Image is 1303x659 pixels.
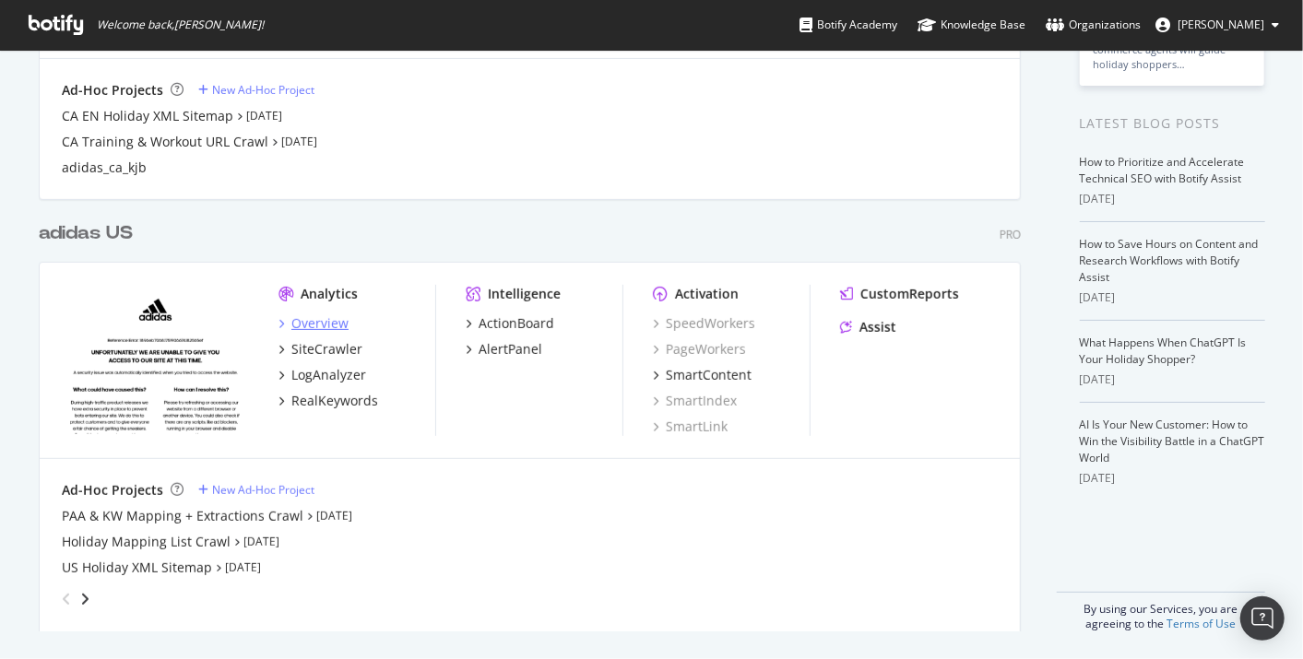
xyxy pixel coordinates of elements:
[479,340,542,359] div: AlertPanel
[246,108,282,124] a: [DATE]
[1167,616,1236,631] a: Terms of Use
[62,133,268,151] a: CA Training & Workout URL Crawl
[278,392,378,410] a: RealKeywords
[39,220,140,247] a: adidas US
[291,392,378,410] div: RealKeywords
[62,533,231,551] a: Holiday Mapping List Crawl
[840,285,959,303] a: CustomReports
[97,18,264,32] span: Welcome back, [PERSON_NAME] !
[62,81,163,100] div: Ad-Hoc Projects
[666,366,752,384] div: SmartContent
[1046,16,1141,34] div: Organizations
[62,559,212,577] a: US Holiday XML Sitemap
[62,285,249,434] img: adidas.com/us
[860,285,959,303] div: CustomReports
[653,340,746,359] a: PageWorkers
[653,366,752,384] a: SmartContent
[278,340,362,359] a: SiteCrawler
[1080,335,1247,367] a: What Happens When ChatGPT Is Your Holiday Shopper?
[212,82,314,98] div: New Ad-Hoc Project
[39,220,133,247] div: adidas US
[1240,596,1285,641] div: Open Intercom Messenger
[1141,10,1294,40] button: [PERSON_NAME]
[62,159,147,177] a: adidas_ca_kjb
[918,16,1025,34] div: Knowledge Base
[800,16,897,34] div: Botify Academy
[1057,592,1265,631] div: By using our Services, you are agreeing to the
[54,584,78,614] div: angle-left
[278,314,349,333] a: Overview
[675,285,739,303] div: Activation
[1080,154,1245,186] a: How to Prioritize and Accelerate Technical SEO with Botify Assist
[225,559,261,575] a: [DATE]
[1080,191,1265,207] div: [DATE]
[1080,113,1265,134] div: Latest Blog Posts
[212,482,314,498] div: New Ad-Hoc Project
[1080,371,1265,388] div: [DATE]
[488,285,561,303] div: Intelligence
[1080,470,1265,487] div: [DATE]
[198,82,314,98] a: New Ad-Hoc Project
[840,318,896,336] a: Assist
[198,482,314,498] a: New Ad-Hoc Project
[78,590,91,608] div: angle-right
[479,314,554,333] div: ActionBoard
[1080,289,1265,306] div: [DATE]
[243,534,279,549] a: [DATE]
[466,340,542,359] a: AlertPanel
[62,107,233,125] a: CA EN Holiday XML Sitemap
[1000,227,1021,242] div: Pro
[278,366,366,384] a: LogAnalyzer
[653,418,728,436] a: SmartLink
[466,314,554,333] a: ActionBoard
[62,507,303,525] a: PAA & KW Mapping + Extractions Crawl
[62,481,163,500] div: Ad-Hoc Projects
[316,508,352,524] a: [DATE]
[653,392,737,410] a: SmartIndex
[281,134,317,149] a: [DATE]
[291,340,362,359] div: SiteCrawler
[301,285,358,303] div: Analytics
[291,314,349,333] div: Overview
[1080,417,1265,465] a: AI Is Your New Customer: How to Win the Visibility Battle in a ChatGPT World
[1080,236,1259,285] a: How to Save Hours on Content and Research Workflows with Botify Assist
[653,314,755,333] a: SpeedWorkers
[291,366,366,384] div: LogAnalyzer
[1178,17,1264,32] span: Kate Fischer
[859,318,896,336] div: Assist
